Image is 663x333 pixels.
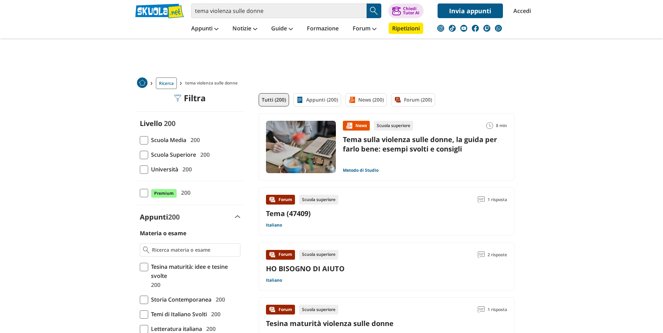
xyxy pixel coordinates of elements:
span: 200 [180,165,192,174]
img: facebook [472,25,479,32]
img: Home [137,77,147,88]
img: Immagine news [266,121,336,173]
img: Forum contenuto [269,306,276,313]
div: Scuola superiore [299,195,338,205]
span: Scuola Media [148,135,186,145]
a: Metodo di Studio [343,168,379,173]
img: twitch [483,25,490,32]
a: Accedi [513,3,528,18]
a: News (200) [345,93,387,106]
span: Tesina maturità: idee e tesine svolte [148,262,240,280]
span: 200 [197,150,210,159]
a: Ricerca [156,77,177,89]
img: tiktok [449,25,456,32]
a: Italiano [266,277,282,283]
a: Forum (200) [391,93,435,106]
label: Livello [140,119,162,128]
div: Chiedi Tutor AI [403,7,419,15]
a: Appunti (200) [293,93,341,106]
span: 1 risposta [488,305,507,314]
img: Ricerca materia o esame [143,246,150,253]
div: Scuola superiore [299,305,338,314]
a: Notizie [231,23,259,35]
img: Commenti lettura [478,306,485,313]
span: Storia Contemporanea [148,295,211,304]
a: Tesina maturità violenza sulle donne [266,319,394,328]
span: Scuola Superiore [148,150,196,159]
span: 200 [213,295,225,304]
span: 2 risposte [488,250,507,260]
img: Apri e chiudi sezione [235,215,240,218]
span: tema violenza sulle donne [185,77,240,89]
img: News contenuto [346,122,353,129]
span: 200 [188,135,200,145]
span: Premium [151,189,177,198]
a: Tema (47409) [266,209,311,218]
span: 8 min [496,121,507,131]
img: youtube [460,25,467,32]
img: Filtra filtri mobile [174,95,181,102]
span: 200 [168,212,180,222]
a: Italiano [266,222,282,228]
button: ChiediTutor AI [388,3,424,18]
div: Scuola superiore [299,250,338,260]
div: Filtra [174,93,206,103]
div: Forum [266,305,295,314]
img: Commenti lettura [478,196,485,203]
a: Forum [351,23,378,35]
div: Scuola superiore [374,121,413,131]
img: Commenti lettura [478,251,485,258]
input: Cerca appunti, riassunti o versioni [191,3,367,18]
span: Università [148,165,178,174]
span: Temi di Italiano Svolti [148,310,207,319]
img: Forum contenuto [269,251,276,258]
label: Appunti [140,212,180,222]
img: Forum contenuto [269,196,276,203]
span: 200 [178,188,190,197]
img: Appunti filtro contenuto [296,96,303,103]
a: HO BISOGNO DI AIUTO [266,264,345,273]
span: 200 [164,119,175,128]
img: Tempo lettura [486,122,493,129]
img: Forum filtro contenuto [394,96,401,103]
a: Tema sulla violenza sulle donne, la guida per farlo bene: esempi svolti e consigli [343,135,497,154]
a: Formazione [305,23,340,35]
div: News [343,121,370,131]
a: Invia appunti [438,3,503,18]
a: Guide [269,23,295,35]
img: Cerca appunti, riassunti o versioni [369,6,379,16]
a: Appunti [189,23,220,35]
span: 200 [148,280,160,289]
label: Materia o esame [140,229,186,237]
img: News filtro contenuto [348,96,355,103]
span: 200 [208,310,221,319]
img: WhatsApp [495,25,502,32]
a: Ripetizioni [389,23,423,34]
span: 1 risposta [488,195,507,205]
a: Home [137,77,147,89]
button: Search Button [367,3,381,18]
input: Ricerca materia o esame [152,246,237,253]
img: instagram [437,25,444,32]
a: Tutti (200) [259,93,289,106]
div: Forum [266,250,295,260]
div: Forum [266,195,295,205]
